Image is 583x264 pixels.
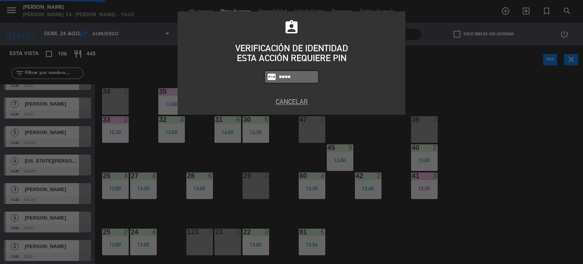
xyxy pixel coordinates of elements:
input: 1234 [278,73,316,81]
i: assignment_ind [284,19,299,35]
div: ESTA ACCIÓN REQUIERE PIN [183,53,400,63]
div: VERIFICACIÓN DE IDENTIDAD [183,43,400,53]
button: Cancelar [183,96,400,107]
i: fiber_pin [267,72,276,82]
